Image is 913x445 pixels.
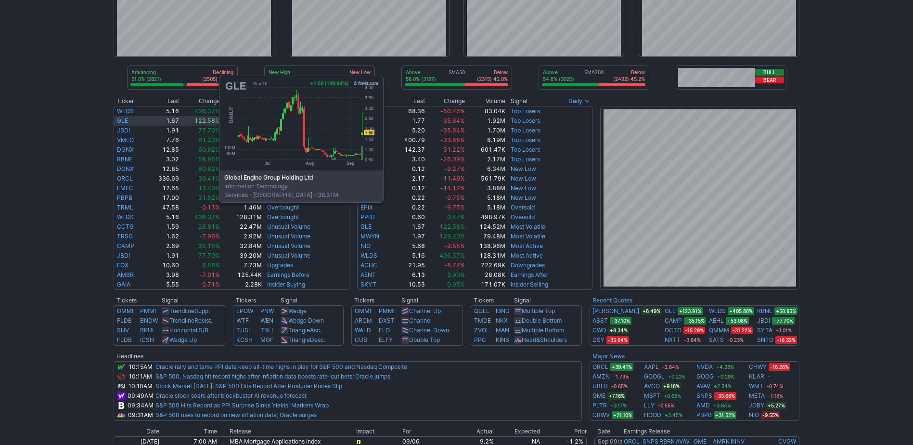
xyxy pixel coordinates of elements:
[155,382,342,390] a: Stock Market [DATE]: S&P 500 Hits Record After Producer Prices Slip
[393,116,426,126] td: 1.77
[360,233,379,240] a: MWYN
[220,203,262,212] td: 1.46M
[465,232,506,241] td: 79.48M
[117,107,134,115] a: WLDS
[439,252,465,259] span: 406.37%
[117,117,128,124] a: GLE
[592,401,607,410] a: PLTR
[146,280,180,290] td: 5.55
[393,174,426,183] td: 2.17
[406,76,436,82] p: 58.0% (3197)
[310,336,325,343] span: Desc.
[114,96,146,106] th: Ticker
[749,401,764,410] a: JOBY
[444,165,465,172] span: -9.27%
[731,438,745,445] a: INNV
[236,336,253,343] a: KCSH
[345,69,371,76] p: New Low
[696,410,712,420] a: PBPB
[198,194,220,201] span: 31.52%
[409,327,449,334] a: Channel Down
[511,242,543,249] a: Most Active
[496,307,510,314] a: IBND
[511,97,527,105] span: Signal
[199,233,220,240] span: -7.96%
[146,106,180,116] td: 5.16
[288,327,321,334] a: TriangleAsc.
[465,261,506,270] td: 722.69K
[155,392,307,399] a: Oracle stock soars after blockbuster AI revenue forecast
[224,173,378,182] b: Global Engine Group Holding Ltd
[778,438,796,445] a: CVGW
[379,336,393,343] a: ELFY
[659,438,675,445] a: RBRK
[220,270,262,280] td: 125.44K
[169,307,210,314] a: TrendlineSupp.
[140,327,154,334] a: BKUI
[644,381,660,391] a: AVGO
[696,362,713,372] a: NVDA
[465,280,506,290] td: 171.07K
[644,372,665,381] a: GOOGL
[117,213,134,221] a: WLDS
[393,251,426,261] td: 5.16
[522,307,555,314] a: Multiple Top
[288,317,324,324] a: Wedge Down
[465,251,506,261] td: 128.31M
[267,204,299,211] a: Overbought
[755,77,784,83] button: Bear
[465,135,506,145] td: 8.19M
[522,336,567,343] a: Head&Shoulders
[202,76,233,82] p: (2505) 45.3%
[379,307,397,314] a: PMMF
[405,69,509,83] div: SMA50
[260,336,273,343] a: MGF
[465,183,506,193] td: 3.88M
[267,223,310,230] a: Unusual Volume
[198,175,220,182] span: 39.41%
[155,363,407,370] a: Oracle rally and tame PPI data keep all-time highs in play for S&P 500 and Nasdaq Composite
[644,410,661,420] a: HOOD
[440,127,465,134] span: -35.64%
[355,336,367,343] a: CUB
[220,251,262,261] td: 39.20M
[543,76,574,82] p: 54.8% (3020)
[169,336,197,343] a: Wedge Up
[592,316,608,326] a: ASST
[169,317,212,324] a: TrendlineResist.
[117,136,134,144] a: VMEO
[511,262,545,269] a: Downgrades
[355,327,371,334] a: WALD
[425,96,465,106] th: Change
[117,223,134,230] a: CCTG
[439,223,465,230] span: 122.58%
[676,438,690,445] a: AVAV
[444,194,465,201] span: -9.75%
[592,306,639,316] a: [PERSON_NAME]
[220,241,262,251] td: 32.84M
[393,270,426,280] td: 6.13
[198,127,220,134] span: 77.70%
[465,212,506,222] td: 498.97K
[155,411,317,419] a: S&P 500 rises to record on new inflation data; Oracle surges
[665,335,681,345] a: NXTT
[180,96,220,106] th: Change
[393,261,426,270] td: 21.95
[288,336,325,343] a: TriangleDesc.
[198,242,220,249] span: 35.15%
[613,69,645,76] p: Below
[474,336,486,343] a: PPC
[644,362,659,372] a: AAPL
[355,317,372,324] a: ARCM
[444,204,465,211] span: -9.75%
[749,362,767,372] a: CHWY
[440,136,465,144] span: -33.68%
[465,145,506,155] td: 601.47K
[360,242,371,249] a: NIO
[198,184,220,192] span: 13.40%
[511,204,535,211] a: Oversold
[146,135,180,145] td: 7.76
[696,401,710,410] a: AMD
[592,353,625,360] a: Major News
